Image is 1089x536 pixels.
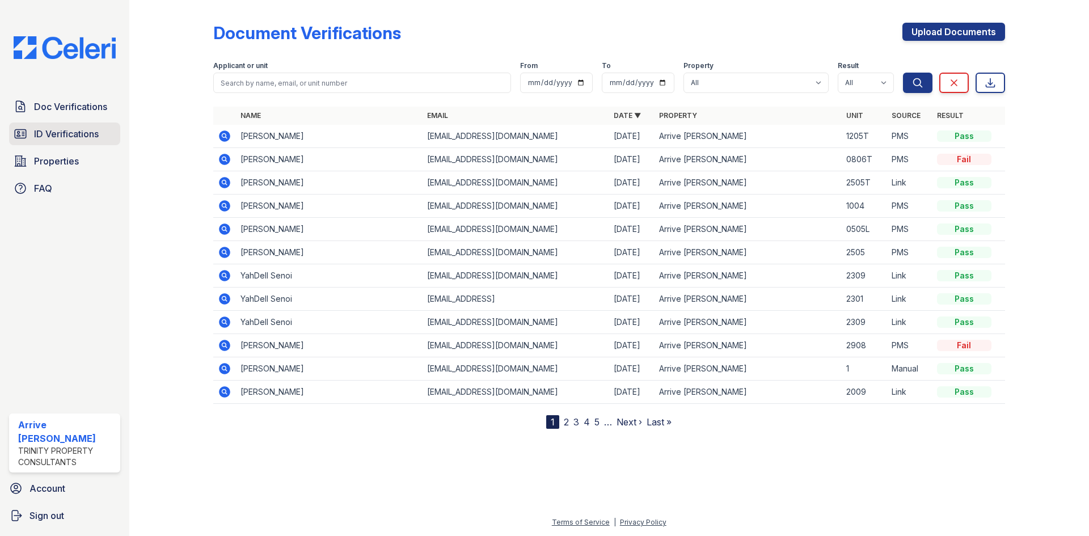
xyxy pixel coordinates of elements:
div: Trinity Property Consultants [18,445,116,468]
td: YahDell Senoi [236,311,423,334]
a: Source [892,111,921,120]
span: Account [29,482,65,495]
div: Pass [937,386,991,398]
td: PMS [887,241,932,264]
span: ID Verifications [34,127,99,141]
img: CE_Logo_Blue-a8612792a0a2168367f1c8372b55b34899dd931a85d93a1a3d3e32e68fde9ad4.png [5,36,125,59]
a: Account [5,477,125,500]
td: Arrive [PERSON_NAME] [655,264,841,288]
a: Date ▼ [614,111,641,120]
span: Properties [34,154,79,168]
a: Terms of Service [552,518,610,526]
td: 1004 [842,195,887,218]
td: [EMAIL_ADDRESS][DOMAIN_NAME] [423,125,609,148]
a: 5 [594,416,600,428]
td: Arrive [PERSON_NAME] [655,125,841,148]
td: Manual [887,357,932,381]
div: 1 [546,415,559,429]
td: Arrive [PERSON_NAME] [655,357,841,381]
td: [PERSON_NAME] [236,148,423,171]
td: PMS [887,125,932,148]
td: PMS [887,334,932,357]
div: Pass [937,293,991,305]
a: 4 [584,416,590,428]
td: Arrive [PERSON_NAME] [655,148,841,171]
td: 0806T [842,148,887,171]
td: [PERSON_NAME] [236,218,423,241]
td: [DATE] [609,148,655,171]
a: Result [937,111,964,120]
a: 2 [564,416,569,428]
td: 2908 [842,334,887,357]
td: [PERSON_NAME] [236,171,423,195]
td: 1 [842,357,887,381]
a: FAQ [9,177,120,200]
td: [EMAIL_ADDRESS][DOMAIN_NAME] [423,218,609,241]
div: Arrive [PERSON_NAME] [18,418,116,445]
td: 1205T [842,125,887,148]
div: Fail [937,340,991,351]
td: [PERSON_NAME] [236,125,423,148]
td: YahDell Senoi [236,264,423,288]
td: YahDell Senoi [236,288,423,311]
span: FAQ [34,182,52,195]
td: Arrive [PERSON_NAME] [655,171,841,195]
td: [DATE] [609,288,655,311]
div: Pass [937,177,991,188]
td: [EMAIL_ADDRESS][DOMAIN_NAME] [423,195,609,218]
a: Property [659,111,697,120]
a: 3 [573,416,579,428]
td: [EMAIL_ADDRESS][DOMAIN_NAME] [423,264,609,288]
td: Arrive [PERSON_NAME] [655,241,841,264]
a: Next › [617,416,642,428]
div: Pass [937,363,991,374]
td: [DATE] [609,218,655,241]
td: [DATE] [609,264,655,288]
div: Pass [937,247,991,258]
td: PMS [887,148,932,171]
div: Pass [937,200,991,212]
td: Link [887,171,932,195]
span: … [604,415,612,429]
td: PMS [887,218,932,241]
label: From [520,61,538,70]
td: [DATE] [609,241,655,264]
div: Pass [937,270,991,281]
td: [EMAIL_ADDRESS][DOMAIN_NAME] [423,148,609,171]
td: [PERSON_NAME] [236,357,423,381]
td: [DATE] [609,195,655,218]
label: Applicant or unit [213,61,268,70]
a: Privacy Policy [620,518,666,526]
td: 2505 [842,241,887,264]
a: Sign out [5,504,125,527]
td: Arrive [PERSON_NAME] [655,218,841,241]
td: [EMAIL_ADDRESS][DOMAIN_NAME] [423,171,609,195]
a: ID Verifications [9,123,120,145]
td: PMS [887,195,932,218]
td: [PERSON_NAME] [236,334,423,357]
a: Last » [647,416,672,428]
td: [PERSON_NAME] [236,195,423,218]
td: [EMAIL_ADDRESS][DOMAIN_NAME] [423,241,609,264]
td: [EMAIL_ADDRESS] [423,288,609,311]
td: Arrive [PERSON_NAME] [655,311,841,334]
td: [DATE] [609,381,655,404]
td: Link [887,288,932,311]
input: Search by name, email, or unit number [213,73,511,93]
a: Doc Verifications [9,95,120,118]
td: Arrive [PERSON_NAME] [655,381,841,404]
td: 2009 [842,381,887,404]
div: Pass [937,130,991,142]
span: Sign out [29,509,64,522]
td: [PERSON_NAME] [236,241,423,264]
td: [DATE] [609,171,655,195]
div: Document Verifications [213,23,401,43]
td: 2309 [842,311,887,334]
td: 2301 [842,288,887,311]
label: Property [683,61,714,70]
td: [DATE] [609,357,655,381]
a: Email [427,111,448,120]
td: [PERSON_NAME] [236,381,423,404]
div: Pass [937,223,991,235]
td: 2505T [842,171,887,195]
